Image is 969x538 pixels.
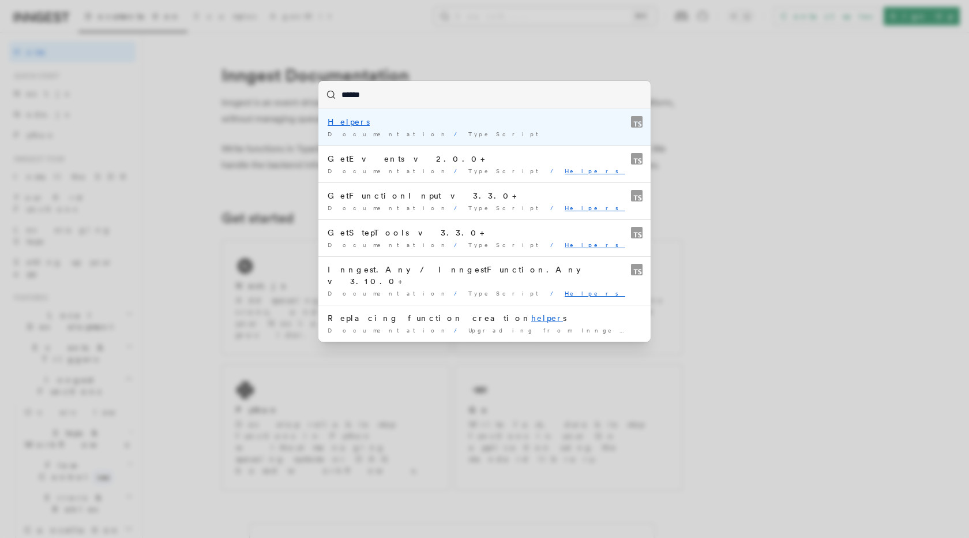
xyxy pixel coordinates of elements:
[468,241,546,248] span: TypeScript
[550,167,560,174] span: /
[454,327,464,334] span: /
[454,130,464,137] span: /
[328,204,449,211] span: Documentation
[454,167,464,174] span: /
[550,241,560,248] span: /
[328,264,641,287] div: Inngest.Any / InngestFunction.Any v3.10.0+
[468,204,546,211] span: TypeScript
[454,290,464,297] span: /
[328,167,449,174] span: Documentation
[328,327,449,334] span: Documentation
[468,130,546,137] span: TypeScript
[328,130,449,137] span: Documentation
[565,290,625,297] mark: Helpers
[468,290,546,297] span: TypeScript
[328,312,641,324] div: Replacing function creation s
[328,190,641,201] div: GetFunctionInput v3.3.0+
[454,204,464,211] span: /
[328,227,641,238] div: GetStepTools v3.3.0+
[550,204,560,211] span: /
[468,167,546,174] span: TypeScript
[565,167,625,174] mark: Helpers
[531,313,563,323] mark: helper
[454,241,464,248] span: /
[328,153,641,165] div: GetEvents v2.0.0+
[550,290,560,297] span: /
[565,204,625,211] mark: Helpers
[328,117,370,126] mark: Helpers
[565,241,625,248] mark: Helpers
[328,290,449,297] span: Documentation
[328,241,449,248] span: Documentation
[468,327,765,334] span: Upgrading from Inngest SDK v1 to v2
